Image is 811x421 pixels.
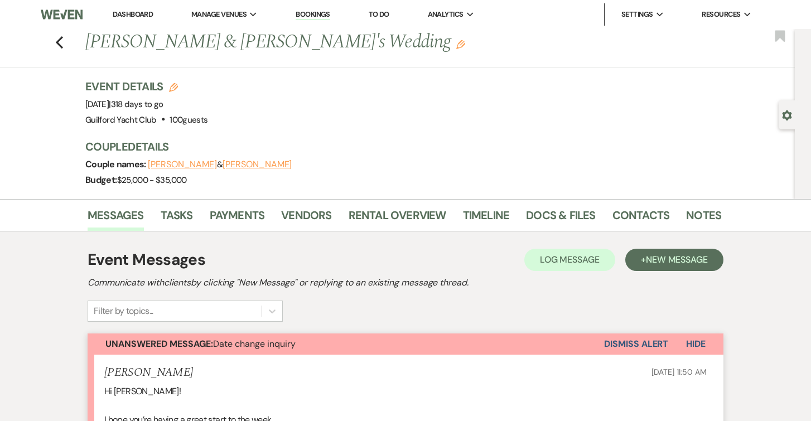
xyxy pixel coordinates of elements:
[349,206,446,231] a: Rental Overview
[625,249,723,271] button: +New Message
[686,338,706,350] span: Hide
[456,39,465,49] button: Edit
[148,159,292,170] span: &
[85,158,148,170] span: Couple names:
[612,206,670,231] a: Contacts
[161,206,193,231] a: Tasks
[540,254,600,265] span: Log Message
[109,99,163,110] span: |
[85,79,207,94] h3: Event Details
[782,109,792,120] button: Open lead details
[85,174,117,186] span: Budget:
[621,9,653,20] span: Settings
[191,9,247,20] span: Manage Venues
[113,9,153,19] a: Dashboard
[88,333,604,355] button: Unanswered Message:Date change inquiry
[463,206,510,231] a: Timeline
[105,338,213,350] strong: Unanswered Message:
[111,99,163,110] span: 318 days to go
[104,366,193,380] h5: [PERSON_NAME]
[686,206,721,231] a: Notes
[526,206,595,231] a: Docs & Files
[85,99,163,110] span: [DATE]
[88,248,205,272] h1: Event Messages
[668,333,723,355] button: Hide
[651,367,707,377] span: [DATE] 11:50 AM
[105,338,296,350] span: Date change inquiry
[210,206,265,231] a: Payments
[104,384,707,399] p: Hi [PERSON_NAME]!
[604,333,668,355] button: Dismiss Alert
[85,29,585,56] h1: [PERSON_NAME] & [PERSON_NAME]'s Wedding
[117,175,187,186] span: $25,000 - $35,000
[646,254,708,265] span: New Message
[702,9,740,20] span: Resources
[88,276,723,289] h2: Communicate with clients by clicking "New Message" or replying to an existing message thread.
[85,139,710,154] h3: Couple Details
[524,249,615,271] button: Log Message
[369,9,389,19] a: To Do
[281,206,331,231] a: Vendors
[148,160,217,169] button: [PERSON_NAME]
[296,9,330,20] a: Bookings
[170,114,207,125] span: 100 guests
[223,160,292,169] button: [PERSON_NAME]
[88,206,144,231] a: Messages
[428,9,464,20] span: Analytics
[94,304,153,318] div: Filter by topics...
[85,114,157,125] span: Guilford Yacht Club
[41,3,83,26] img: Weven Logo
